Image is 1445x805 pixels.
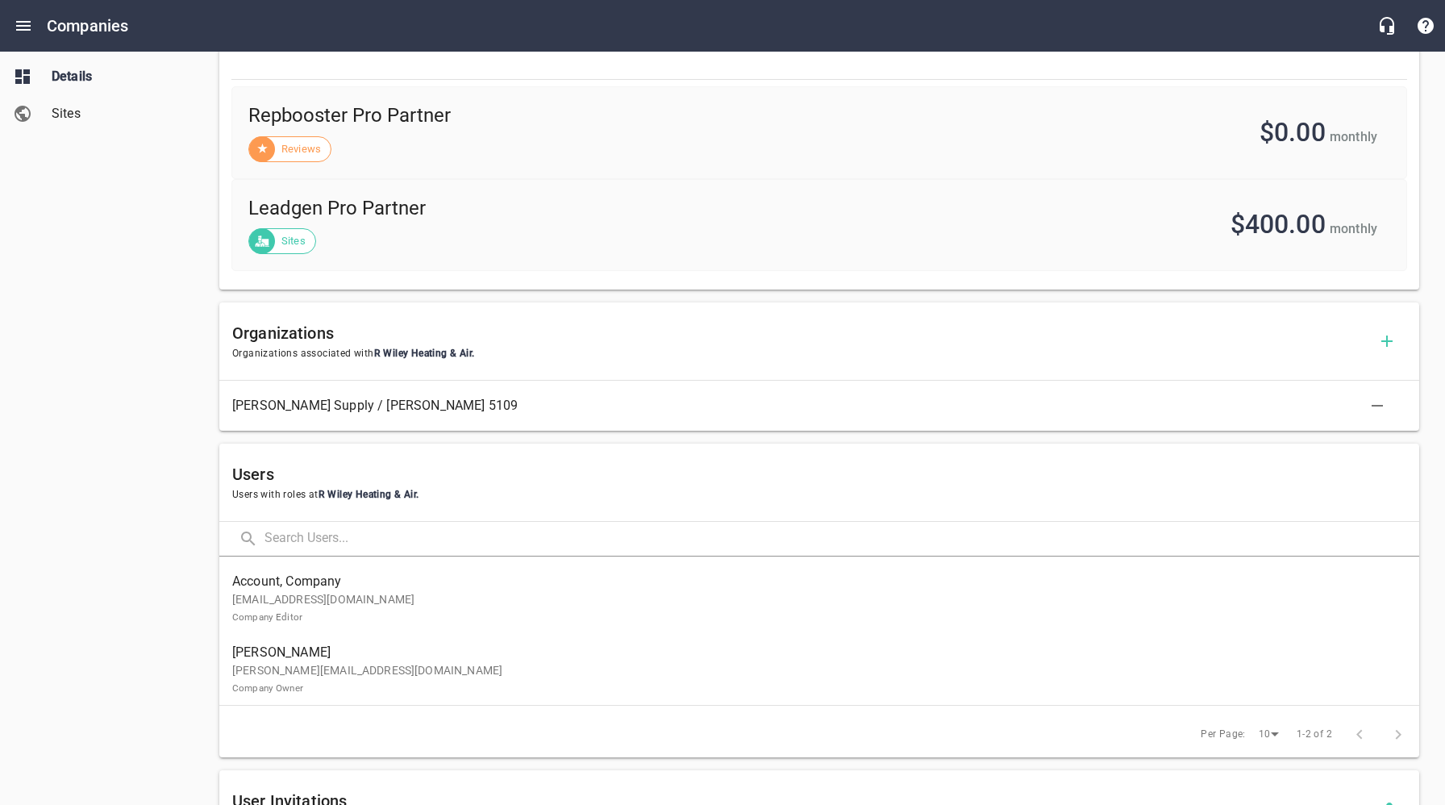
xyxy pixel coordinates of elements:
button: Support Portal [1406,6,1445,45]
span: Sites [272,233,315,249]
div: Sites [248,228,316,254]
span: Account, Company [232,572,1393,591]
span: Repbooster Pro Partner [248,103,843,129]
span: monthly [1330,221,1377,236]
h6: Users [232,461,1406,487]
span: Leadgen Pro Partner [248,196,815,222]
span: R Wiley Heating & Air . [374,348,475,359]
p: [EMAIL_ADDRESS][DOMAIN_NAME] [232,591,1393,625]
button: Delete Association [1358,386,1397,425]
p: [PERSON_NAME][EMAIL_ADDRESS][DOMAIN_NAME] [232,662,1393,696]
h6: Companies [47,13,128,39]
small: Company Owner [232,682,303,694]
span: R Wiley Heating & Air . [319,489,419,500]
span: $400.00 [1231,209,1326,240]
span: Sites [52,104,174,123]
a: [PERSON_NAME][PERSON_NAME][EMAIL_ADDRESS][DOMAIN_NAME]Company Owner [219,634,1419,705]
span: Users with roles at [232,487,1406,503]
button: Add Organization [1368,322,1406,361]
button: Live Chat [1368,6,1406,45]
a: Account, Company[EMAIL_ADDRESS][DOMAIN_NAME]Company Editor [219,563,1419,634]
h6: Organizations [232,320,1368,346]
input: Search Users... [264,522,1419,557]
span: Reviews [272,141,331,157]
div: 10 [1252,724,1285,745]
small: Company Editor [232,611,302,623]
span: [PERSON_NAME] Supply / [PERSON_NAME] 5109 [232,396,1380,415]
button: Open drawer [4,6,43,45]
span: [PERSON_NAME] [232,643,1393,662]
span: $0.00 [1260,117,1326,148]
span: Per Page: [1201,727,1246,743]
span: monthly [1330,129,1377,144]
span: Details [52,67,174,86]
div: Reviews [248,136,331,162]
span: Organizations associated with [232,346,1368,362]
span: 1-2 of 2 [1297,727,1332,743]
